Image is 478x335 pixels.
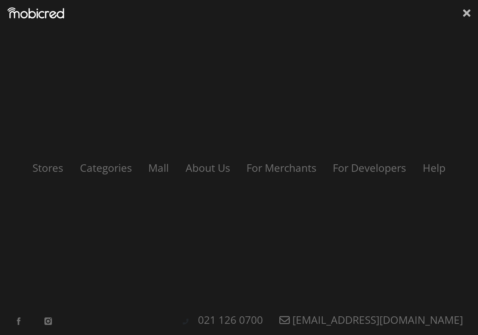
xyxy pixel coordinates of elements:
a: For Merchants [239,161,324,175]
a: About Us [178,161,238,175]
a: Categories [72,161,139,175]
a: Stores [25,161,71,175]
a: For Developers [325,161,413,175]
a: [EMAIL_ADDRESS][DOMAIN_NAME] [272,313,471,327]
a: Mall [141,161,176,175]
a: 021 126 0700 [190,313,270,327]
img: Mobicred [7,7,64,19]
a: Help [415,161,453,175]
